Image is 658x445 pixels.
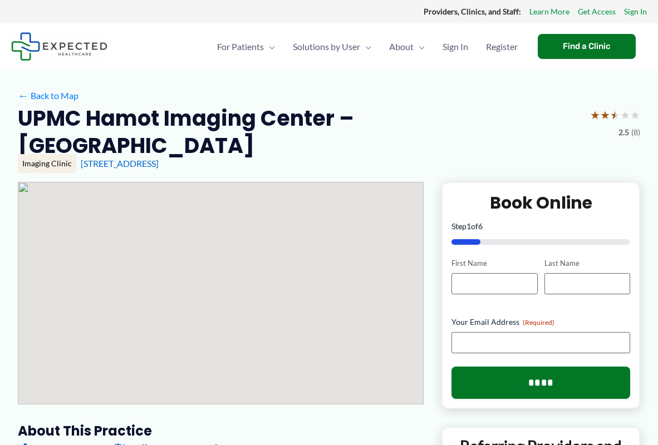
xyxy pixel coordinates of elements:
[434,27,477,66] a: Sign In
[424,7,521,16] strong: Providers, Clinics, and Staff:
[18,87,78,104] a: ←Back to Map
[81,158,159,169] a: [STREET_ADDRESS]
[624,4,647,19] a: Sign In
[477,27,527,66] a: Register
[529,4,569,19] a: Learn More
[284,27,380,66] a: Solutions by UserMenu Toggle
[631,125,640,140] span: (8)
[451,192,630,214] h2: Book Online
[451,317,630,328] label: Your Email Address
[18,90,28,101] span: ←
[18,154,76,173] div: Imaging Clinic
[451,258,537,269] label: First Name
[414,27,425,66] span: Menu Toggle
[360,27,371,66] span: Menu Toggle
[630,105,640,125] span: ★
[620,105,630,125] span: ★
[380,27,434,66] a: AboutMenu Toggle
[590,105,600,125] span: ★
[523,318,554,327] span: (Required)
[443,27,468,66] span: Sign In
[467,221,471,231] span: 1
[600,105,610,125] span: ★
[578,4,616,19] a: Get Access
[208,27,527,66] nav: Primary Site Navigation
[610,105,620,125] span: ★
[18,105,581,160] h2: UPMC Hamot Imaging Center – [GEOGRAPHIC_DATA]
[18,422,424,439] h3: About this practice
[538,34,636,59] a: Find a Clinic
[217,27,264,66] span: For Patients
[618,125,629,140] span: 2.5
[451,222,630,230] p: Step of
[11,32,107,61] img: Expected Healthcare Logo - side, dark font, small
[544,258,630,269] label: Last Name
[264,27,275,66] span: Menu Toggle
[486,27,518,66] span: Register
[293,27,360,66] span: Solutions by User
[208,27,284,66] a: For PatientsMenu Toggle
[389,27,414,66] span: About
[478,221,483,231] span: 6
